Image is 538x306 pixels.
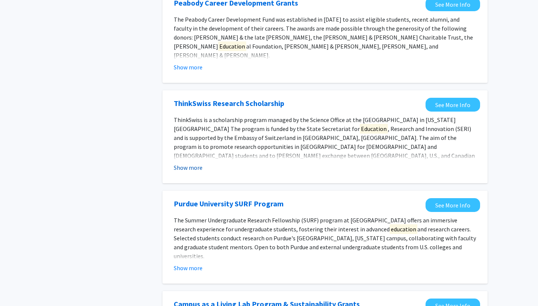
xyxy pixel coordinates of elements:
[174,216,476,260] p: The Summer Undergraduate Research Fellowship (SURF) program at [GEOGRAPHIC_DATA] offers an immers...
[174,98,284,109] a: Opens in a new tab
[174,116,475,168] span: ThinkSwiss is a scholarship program managed by the Science Office at the [GEOGRAPHIC_DATA] in [US...
[174,63,202,72] button: Show more
[6,272,32,300] iframe: Chat
[174,198,284,209] a: Opens in a new tab
[390,224,417,234] mark: education
[360,124,388,134] mark: Education
[426,198,480,212] a: Opens in a new tab
[174,15,476,60] p: The Peabody Career Development Fund was established in [DATE] to assist eligible students, recent...
[174,263,202,272] button: Show more
[174,163,202,172] button: Show more
[218,41,246,51] mark: Education
[426,98,480,112] a: Opens in a new tab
